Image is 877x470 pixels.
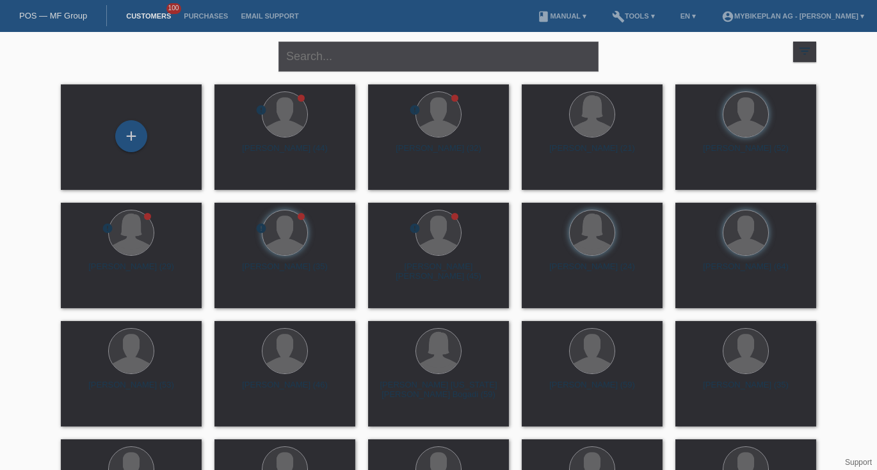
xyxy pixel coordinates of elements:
div: unconfirmed, pending [255,223,267,236]
div: unconfirmed, pending [409,104,421,118]
span: 100 [166,3,182,14]
i: error [409,223,421,234]
div: [PERSON_NAME] (44) [225,143,345,164]
div: [PERSON_NAME] (21) [532,143,652,164]
a: account_circleMybikeplan AG - [PERSON_NAME] ▾ [715,12,871,20]
i: filter_list [798,44,812,58]
div: [PERSON_NAME] (64) [686,262,806,282]
div: [PERSON_NAME] (29) [71,262,191,282]
div: [PERSON_NAME] (59) [532,380,652,400]
a: Support [845,458,872,467]
div: unconfirmed, pending [255,104,267,118]
div: [PERSON_NAME] (24) [532,262,652,282]
div: Add customer [116,125,147,147]
a: EN ▾ [674,12,702,20]
div: [PERSON_NAME] (35) [686,380,806,400]
a: POS — MF Group [19,11,87,20]
div: [PERSON_NAME] (35) [225,262,345,282]
input: Search... [278,42,599,72]
a: Purchases [177,12,234,20]
div: [PERSON_NAME] [US_STATE][PERSON_NAME] Bogadi (59) [378,380,499,400]
i: error [255,223,267,234]
a: buildTools ▾ [606,12,661,20]
div: unconfirmed, pending [102,223,113,236]
i: error [409,104,421,116]
div: [PERSON_NAME] (32) [378,143,499,164]
div: [PERSON_NAME] (46) [225,380,345,400]
i: error [255,104,267,116]
i: book [537,10,550,23]
div: [PERSON_NAME] (53) [71,380,191,400]
i: account_circle [721,10,734,23]
a: Email Support [234,12,305,20]
i: build [612,10,625,23]
div: [PERSON_NAME] (52) [686,143,806,164]
i: error [102,223,113,234]
div: unconfirmed, pending [409,223,421,236]
a: Customers [120,12,177,20]
div: [PERSON_NAME] [PERSON_NAME] (45) [378,262,499,282]
a: bookManual ▾ [531,12,593,20]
